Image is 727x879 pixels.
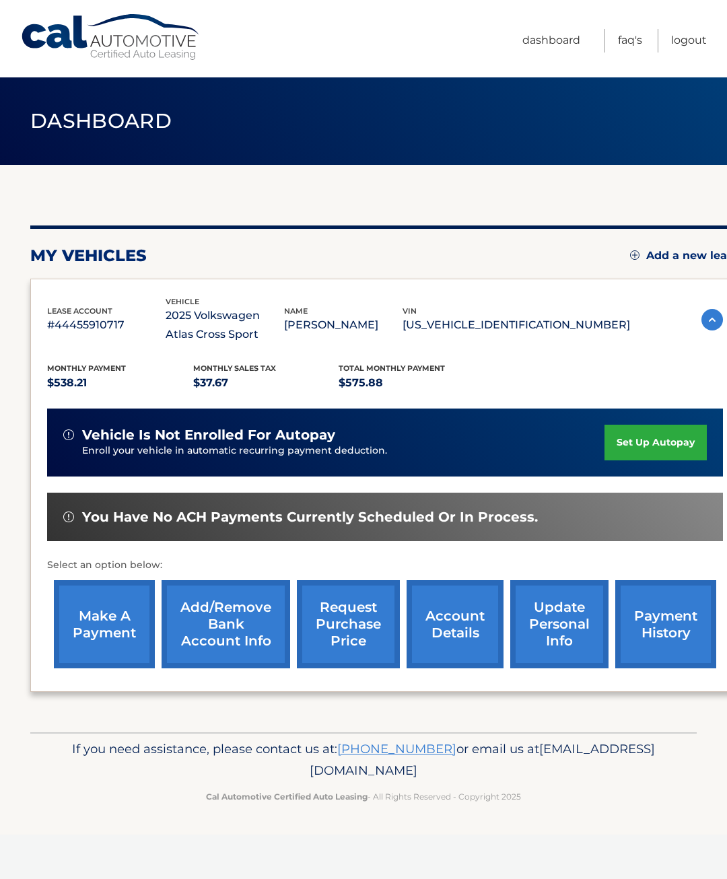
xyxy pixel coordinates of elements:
a: Add/Remove bank account info [162,580,290,668]
a: set up autopay [604,425,707,460]
img: alert-white.svg [63,429,74,440]
p: Enroll your vehicle in automatic recurring payment deduction. [82,444,604,458]
span: name [284,306,308,316]
p: $37.67 [193,374,339,392]
p: $575.88 [339,374,485,392]
span: Monthly Payment [47,363,126,373]
p: $538.21 [47,374,193,392]
h2: my vehicles [30,246,147,266]
a: Logout [671,29,707,52]
a: request purchase price [297,580,400,668]
p: Select an option below: [47,557,723,573]
a: account details [407,580,504,668]
span: [EMAIL_ADDRESS][DOMAIN_NAME] [310,741,655,778]
p: - All Rights Reserved - Copyright 2025 [50,789,677,804]
img: accordion-active.svg [701,309,723,330]
p: If you need assistance, please contact us at: or email us at [50,738,677,781]
p: [PERSON_NAME] [284,316,403,335]
a: FAQ's [618,29,642,52]
strong: Cal Automotive Certified Auto Leasing [206,792,368,802]
p: [US_VEHICLE_IDENTIFICATION_NUMBER] [403,316,630,335]
span: Total Monthly Payment [339,363,445,373]
span: Dashboard [30,108,172,133]
a: Dashboard [522,29,580,52]
span: Monthly sales Tax [193,363,276,373]
span: You have no ACH payments currently scheduled or in process. [82,509,538,526]
a: make a payment [54,580,155,668]
a: [PHONE_NUMBER] [337,741,456,757]
p: 2025 Volkswagen Atlas Cross Sport [166,306,284,344]
img: alert-white.svg [63,512,74,522]
a: Cal Automotive [20,13,202,61]
span: vehicle [166,297,199,306]
span: vin [403,306,417,316]
a: payment history [615,580,716,668]
span: lease account [47,306,112,316]
span: vehicle is not enrolled for autopay [82,427,335,444]
p: #44455910717 [47,316,166,335]
a: update personal info [510,580,609,668]
img: add.svg [630,250,639,260]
